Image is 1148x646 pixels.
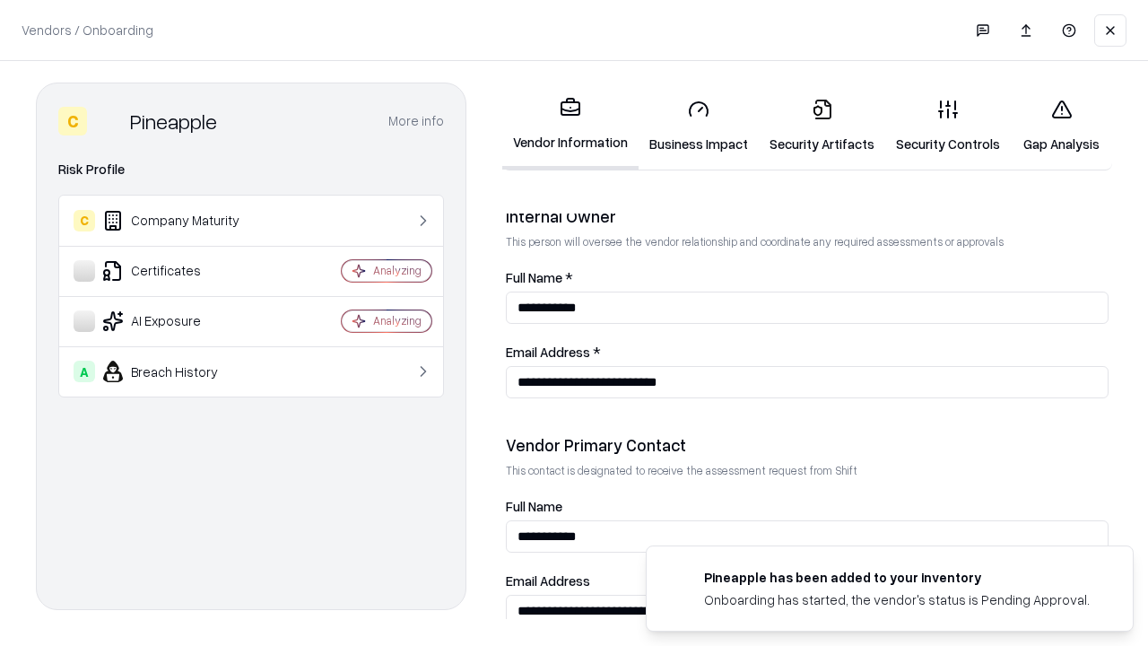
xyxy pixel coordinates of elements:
img: pineappleenergy.com [668,568,690,589]
a: Gap Analysis [1011,84,1112,168]
p: This person will oversee the vendor relationship and coordinate any required assessments or appro... [506,234,1109,249]
a: Security Artifacts [759,84,885,168]
label: Email Address [506,574,1109,588]
div: Certificates [74,260,288,282]
div: Pineapple has been added to your inventory [704,568,1090,587]
div: Breach History [74,361,288,382]
a: Security Controls [885,84,1011,168]
label: Full Name [506,500,1109,513]
div: Vendor Primary Contact [506,434,1109,456]
a: Business Impact [639,84,759,168]
p: Vendors / Onboarding [22,21,153,39]
div: C [74,210,95,231]
div: Company Maturity [74,210,288,231]
div: Risk Profile [58,159,444,180]
div: Pineapple [130,107,217,135]
div: Internal Owner [506,205,1109,227]
label: Full Name * [506,271,1109,284]
a: Vendor Information [502,83,639,170]
img: Pineapple [94,107,123,135]
div: A [74,361,95,382]
div: AI Exposure [74,310,288,332]
div: Onboarding has started, the vendor's status is Pending Approval. [704,590,1090,609]
div: Analyzing [373,313,422,328]
button: More info [388,105,444,137]
label: Email Address * [506,345,1109,359]
div: Analyzing [373,263,422,278]
p: This contact is designated to receive the assessment request from Shift [506,463,1109,478]
div: C [58,107,87,135]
